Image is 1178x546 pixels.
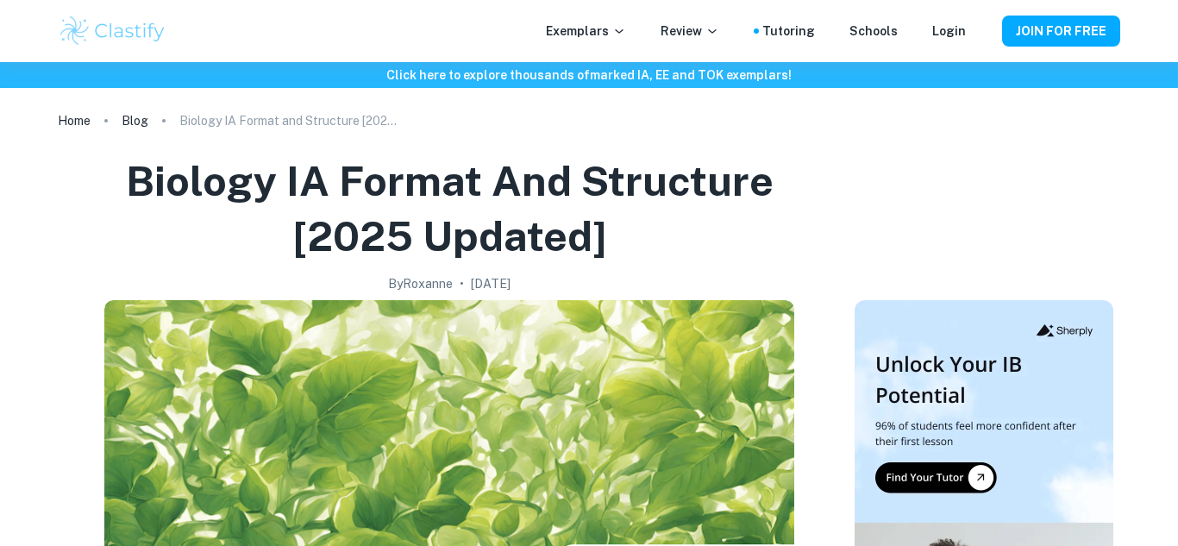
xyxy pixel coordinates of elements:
button: Help and Feedback [980,27,988,35]
a: Tutoring [762,22,815,41]
a: Schools [849,22,898,41]
p: • [460,274,464,293]
p: Exemplars [546,22,626,41]
h6: Click here to explore thousands of marked IA, EE and TOK exemplars ! [3,66,1175,85]
img: Clastify logo [58,14,167,48]
p: Biology IA Format and Structure [2025 updated] [179,111,404,130]
button: JOIN FOR FREE [1002,16,1120,47]
a: Blog [122,109,148,133]
p: Review [661,22,719,41]
h1: Biology IA Format and Structure [2025 updated] [65,154,834,264]
h2: By Roxanne [388,274,453,293]
a: Home [58,109,91,133]
a: Login [932,22,966,41]
h2: [DATE] [471,274,511,293]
